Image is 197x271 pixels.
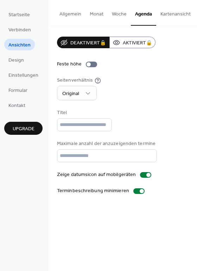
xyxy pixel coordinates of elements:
[4,24,35,35] a: Verbinden
[4,84,32,96] a: Formular
[4,8,34,20] a: Startseite
[57,61,82,68] div: Feste höhe
[4,99,30,111] a: Kontakt
[4,54,28,65] a: Design
[8,57,24,64] span: Design
[4,69,43,81] a: Einstellungen
[57,77,93,84] div: Seitenverhältnis
[8,72,38,79] span: Einstellungen
[8,11,30,19] span: Startseite
[57,140,155,147] div: Maximale anzahl der anzuzeigenden termine
[57,171,136,178] div: Zeige datumsicon auf mobilgeräten
[62,89,79,99] span: Original
[8,42,31,49] span: Ansichten
[57,109,110,116] div: Titel
[57,187,129,195] div: Terminbeschreibung minimieren
[8,26,31,34] span: Verbinden
[4,39,35,50] a: Ansichten
[8,87,27,94] span: Formular
[13,125,34,133] span: Upgrade
[8,102,25,109] span: Kontakt
[4,122,43,135] button: Upgrade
